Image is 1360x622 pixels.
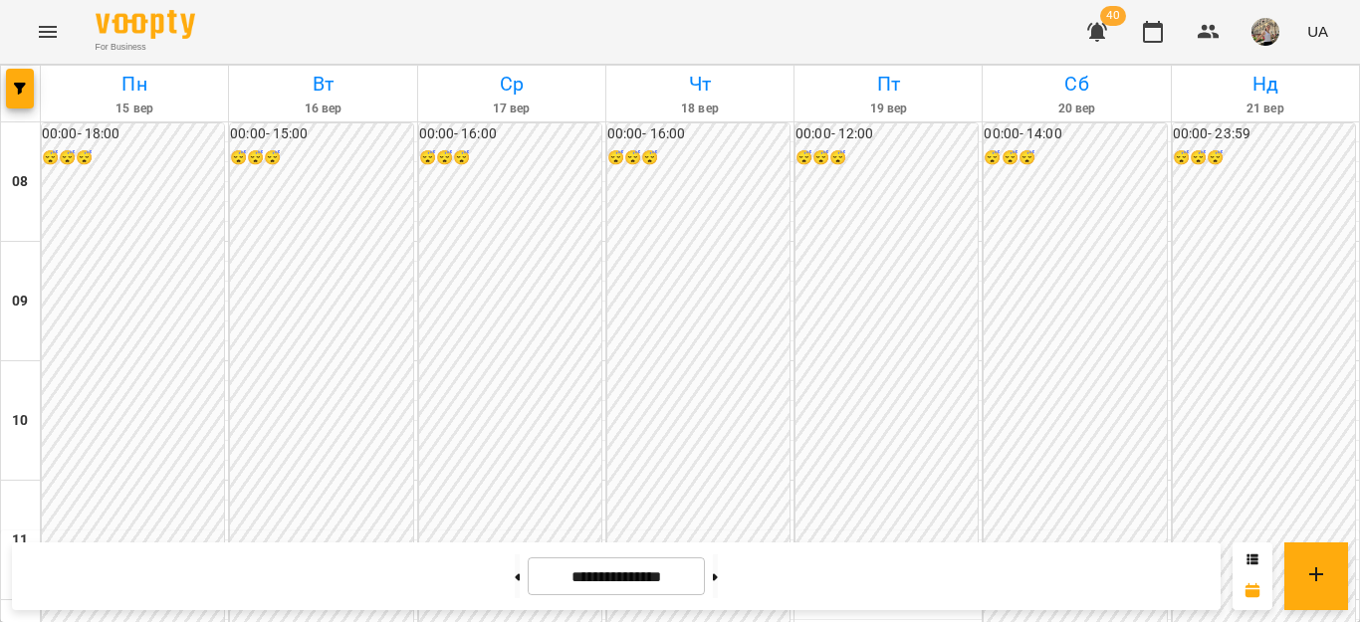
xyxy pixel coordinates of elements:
[795,123,978,145] h6: 00:00 - 12:00
[795,147,978,169] h6: 😴😴😴
[419,147,601,169] h6: 😴😴😴
[230,123,412,145] h6: 00:00 - 15:00
[1100,6,1126,26] span: 40
[44,69,225,100] h6: Пн
[1299,13,1336,50] button: UA
[984,147,1166,169] h6: 😴😴😴
[96,10,195,39] img: Voopty Logo
[1251,18,1279,46] img: 3b46f58bed39ef2acf68cc3a2c968150.jpeg
[1175,69,1356,100] h6: Нд
[609,69,791,100] h6: Чт
[230,147,412,169] h6: 😴😴😴
[12,291,28,312] h6: 09
[421,100,602,118] h6: 17 вер
[986,69,1167,100] h6: Сб
[42,147,224,169] h6: 😴😴😴
[1307,21,1328,42] span: UA
[232,69,413,100] h6: Вт
[42,123,224,145] h6: 00:00 - 18:00
[12,171,28,193] h6: 08
[1173,123,1355,145] h6: 00:00 - 23:59
[797,69,979,100] h6: Пт
[24,8,72,56] button: Menu
[44,100,225,118] h6: 15 вер
[96,41,195,54] span: For Business
[609,100,791,118] h6: 18 вер
[419,123,601,145] h6: 00:00 - 16:00
[1173,147,1355,169] h6: 😴😴😴
[12,529,28,551] h6: 11
[1175,100,1356,118] h6: 21 вер
[232,100,413,118] h6: 16 вер
[607,123,790,145] h6: 00:00 - 16:00
[421,69,602,100] h6: Ср
[797,100,979,118] h6: 19 вер
[607,147,790,169] h6: 😴😴😴
[986,100,1167,118] h6: 20 вер
[12,410,28,432] h6: 10
[984,123,1166,145] h6: 00:00 - 14:00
